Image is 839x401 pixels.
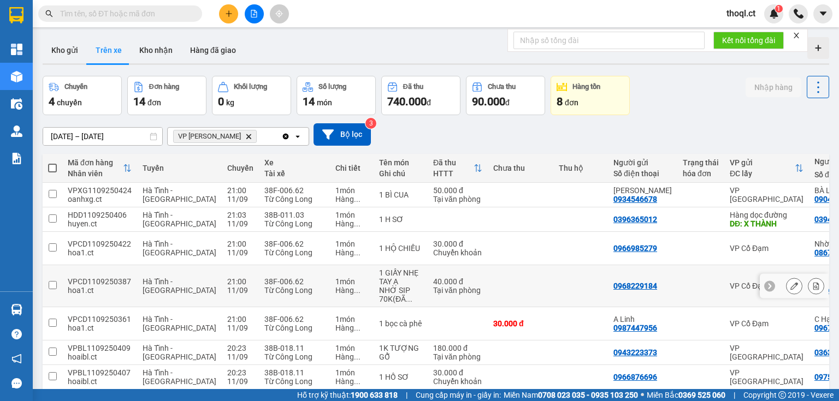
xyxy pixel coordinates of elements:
button: Hàng tồn8đơn [551,76,630,115]
span: VP Hoàng Liệt, close by backspace [173,130,257,143]
div: 1 món [335,211,368,219]
span: Hà Tĩnh - [GEOGRAPHIC_DATA] [143,277,216,295]
input: Nhập số tổng đài [513,32,705,49]
img: logo-vxr [9,7,23,23]
div: Từ Công Long [264,324,324,332]
span: 0 [218,95,224,108]
button: Đơn hàng14đơn [127,76,206,115]
span: VP Hoàng Liệt [178,132,241,141]
div: 40.000 đ [433,277,482,286]
span: 14 [303,95,315,108]
div: Tên món [379,158,422,167]
div: 50.000 đ [433,186,482,195]
button: Khối lượng0kg [212,76,291,115]
svg: Clear all [281,132,290,141]
button: aim [270,4,289,23]
input: Select a date range. [43,128,162,145]
div: hoa1.ct [68,324,132,332]
div: 1 món [335,315,368,324]
div: 38B-018.11 [264,368,324,377]
div: Số lượng [318,83,346,91]
span: caret-down [818,9,828,19]
button: caret-down [813,4,832,23]
div: Chưa thu [493,164,548,172]
div: Mã đơn hàng [68,158,123,167]
div: 11/09 [227,195,253,204]
div: Từ Công Long [264,377,324,386]
div: 1 món [335,368,368,377]
span: 4 [49,95,55,108]
span: | [734,389,735,401]
div: 38F-006.62 [264,315,324,324]
span: 8 [557,95,563,108]
div: Hàng thông thường [335,377,368,386]
th: Toggle SortBy [428,154,488,183]
div: Ghi chú [379,169,422,178]
sup: 3 [365,118,376,129]
span: | [406,389,407,401]
span: ... [354,324,361,332]
button: Chưa thu90.000đ [466,76,545,115]
div: A Linh [613,315,672,324]
button: Kho gửi [43,37,87,63]
div: Tuyến [143,164,216,172]
div: VP gửi [730,158,795,167]
div: ANH CHUNG [613,186,672,195]
div: 38F-006.62 [264,240,324,248]
button: Bộ lọc [314,123,371,146]
span: đ [427,98,431,107]
div: Hàng thông thường [335,195,368,204]
div: 0966876696 [613,373,657,381]
div: 21:00 [227,240,253,248]
img: phone-icon [794,9,803,19]
div: 21:00 [227,315,253,324]
span: ... [354,352,361,361]
div: Từ Công Long [264,219,324,228]
span: đơn [147,98,161,107]
div: Chưa thu [488,83,516,91]
div: Số điện thoại [613,169,672,178]
div: VP Cổ Đạm [730,282,803,290]
button: Trên xe [87,37,131,63]
span: Hà Tĩnh - [GEOGRAPHIC_DATA] [143,186,216,204]
div: 20:23 [227,344,253,352]
div: 38F-006.62 [264,277,324,286]
div: 180.000 đ [433,344,482,352]
strong: 0708 023 035 - 0935 103 250 [538,391,638,399]
div: Thu hộ [559,164,602,172]
div: 11/09 [227,324,253,332]
div: Từ Công Long [264,352,324,361]
div: Từ Công Long [264,195,324,204]
input: Selected VP Hoàng Liệt. [259,131,260,142]
span: đơn [565,98,578,107]
span: Hỗ trợ kỹ thuật: [297,389,398,401]
div: 1 bọc cà phê [379,319,422,328]
strong: 1900 633 818 [351,391,398,399]
div: Hàng thông thường [335,248,368,257]
div: 0968229184 [613,282,657,290]
div: VPBL1109250407 [68,368,132,377]
div: 1 món [335,277,368,286]
div: oanhxg.ct [68,195,132,204]
div: Khối lượng [234,83,267,91]
div: 21:00 [227,277,253,286]
button: Kết nối tổng đài [713,32,784,49]
span: Hà Tĩnh - [GEOGRAPHIC_DATA] [143,315,216,332]
div: Hàng thông thường [335,324,368,332]
div: Trạng thái [683,158,719,167]
span: món [317,98,332,107]
div: VP [GEOGRAPHIC_DATA] [730,186,803,204]
div: 21:03 [227,211,253,219]
div: Sửa đơn hàng [786,278,802,294]
div: Người gửi [613,158,672,167]
div: 30.000 đ [433,240,482,248]
img: warehouse-icon [11,125,22,137]
div: VPBL1109250409 [68,344,132,352]
div: VP Cổ Đạm [730,319,803,328]
div: Chuyến [64,83,87,91]
div: Tại văn phòng [433,352,482,361]
div: VP Cổ Đạm [730,244,803,253]
div: Đơn hàng [149,83,179,91]
div: 0987447956 [613,324,657,332]
span: search [45,10,53,17]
